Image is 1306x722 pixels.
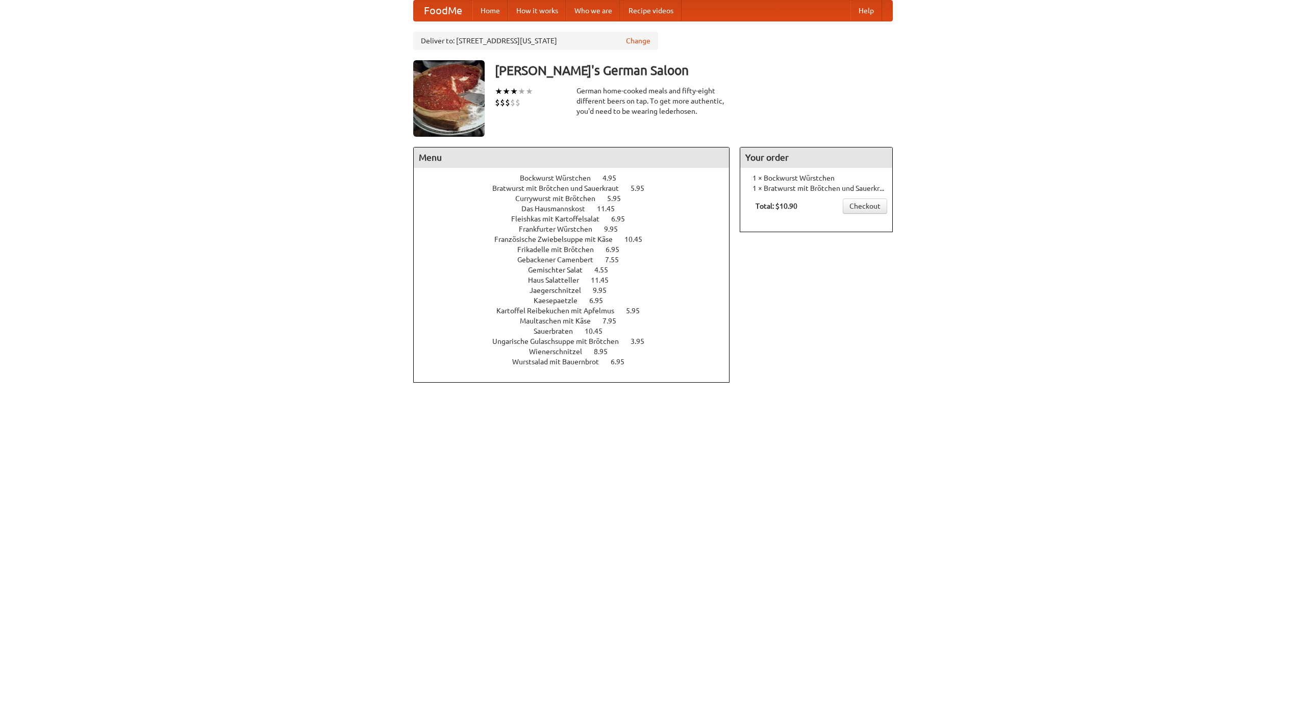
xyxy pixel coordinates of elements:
span: Französische Zwiebelsuppe mit Käse [494,235,623,243]
span: 10.45 [624,235,652,243]
span: Kaesepaetzle [534,296,588,305]
li: ★ [518,86,525,97]
span: 6.95 [611,215,635,223]
li: ★ [503,86,510,97]
span: 5.95 [626,307,650,315]
a: Wienerschnitzel 8.95 [529,347,626,356]
span: 9.95 [604,225,628,233]
li: ★ [495,86,503,97]
span: Currywurst mit Brötchen [515,194,606,203]
span: 4.95 [602,174,626,182]
h4: Menu [414,147,729,168]
span: 8.95 [594,347,618,356]
a: Maultaschen mit Käse 7.95 [520,317,635,325]
a: Jaegerschnitzel 9.95 [530,286,625,294]
li: $ [495,97,500,108]
img: angular.jpg [413,60,485,137]
a: Haus Salatteller 11.45 [528,276,627,284]
span: Gemischter Salat [528,266,593,274]
span: Das Hausmannskost [521,205,595,213]
span: 6.95 [611,358,635,366]
li: $ [515,97,520,108]
li: 1 × Bockwurst Würstchen [745,173,887,183]
a: Help [850,1,882,21]
span: 6.95 [589,296,613,305]
li: $ [505,97,510,108]
a: Change [626,36,650,46]
span: Jaegerschnitzel [530,286,591,294]
span: 6.95 [606,245,630,254]
b: Total: $10.90 [756,202,797,210]
a: Checkout [843,198,887,214]
span: Haus Salatteller [528,276,589,284]
a: Gemischter Salat 4.55 [528,266,627,274]
span: 4.55 [594,266,618,274]
span: 7.55 [605,256,629,264]
div: German home-cooked meals and fifty-eight different beers on tap. To get more authentic, you'd nee... [576,86,730,116]
a: Ungarische Gulaschsuppe mit Brötchen 3.95 [492,337,663,345]
h4: Your order [740,147,892,168]
span: Bockwurst Würstchen [520,174,601,182]
span: 11.45 [597,205,625,213]
a: Französische Zwiebelsuppe mit Käse 10.45 [494,235,661,243]
span: Frankfurter Würstchen [519,225,602,233]
a: Frankfurter Würstchen 9.95 [519,225,637,233]
a: Bockwurst Würstchen 4.95 [520,174,635,182]
span: Fleishkas mit Kartoffelsalat [511,215,610,223]
span: 10.45 [585,327,613,335]
a: Kaesepaetzle 6.95 [534,296,622,305]
span: Wurstsalad mit Bauernbrot [512,358,609,366]
span: Kartoffel Reibekuchen mit Apfelmus [496,307,624,315]
div: Deliver to: [STREET_ADDRESS][US_STATE] [413,32,658,50]
span: 9.95 [593,286,617,294]
a: Recipe videos [620,1,682,21]
li: $ [500,97,505,108]
a: How it works [508,1,566,21]
a: Who we are [566,1,620,21]
a: Sauerbraten 10.45 [534,327,621,335]
span: 3.95 [631,337,655,345]
a: Gebackener Camenbert 7.55 [517,256,638,264]
a: FoodMe [414,1,472,21]
span: Gebackener Camenbert [517,256,604,264]
span: 5.95 [631,184,655,192]
span: 7.95 [602,317,626,325]
a: Bratwurst mit Brötchen und Sauerkraut 5.95 [492,184,663,192]
a: Fleishkas mit Kartoffelsalat 6.95 [511,215,644,223]
li: ★ [525,86,533,97]
a: Home [472,1,508,21]
a: Das Hausmannskost 11.45 [521,205,634,213]
a: Currywurst mit Brötchen 5.95 [515,194,640,203]
li: 1 × Bratwurst mit Brötchen und Sauerkraut [745,183,887,193]
a: Wurstsalad mit Bauernbrot 6.95 [512,358,643,366]
span: Maultaschen mit Käse [520,317,601,325]
span: 5.95 [607,194,631,203]
li: $ [510,97,515,108]
span: Frikadelle mit Brötchen [517,245,604,254]
span: 11.45 [591,276,619,284]
span: Bratwurst mit Brötchen und Sauerkraut [492,184,629,192]
h3: [PERSON_NAME]'s German Saloon [495,60,893,81]
a: Kartoffel Reibekuchen mit Apfelmus 5.95 [496,307,659,315]
li: ★ [510,86,518,97]
span: Sauerbraten [534,327,583,335]
span: Ungarische Gulaschsuppe mit Brötchen [492,337,629,345]
a: Frikadelle mit Brötchen 6.95 [517,245,638,254]
span: Wienerschnitzel [529,347,592,356]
